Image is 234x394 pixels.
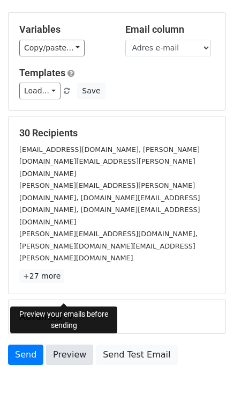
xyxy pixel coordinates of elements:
[77,83,105,99] button: Save
[19,127,215,139] h5: 30 Recipients
[19,230,198,262] small: [PERSON_NAME][EMAIL_ADDRESS][DOMAIN_NAME], [PERSON_NAME][DOMAIN_NAME][EMAIL_ADDRESS][PERSON_NAME]...
[19,40,85,56] a: Copy/paste...
[10,307,117,333] div: Preview your emails before sending
[180,342,234,394] div: Widżet czatu
[8,345,43,365] a: Send
[19,24,109,35] h5: Variables
[19,145,200,178] small: [EMAIL_ADDRESS][DOMAIN_NAME], [PERSON_NAME][DOMAIN_NAME][EMAIL_ADDRESS][PERSON_NAME][DOMAIN_NAME]
[125,24,215,35] h5: Email column
[19,83,61,99] a: Load...
[19,181,200,226] small: [PERSON_NAME][EMAIL_ADDRESS][PERSON_NAME][DOMAIN_NAME], [DOMAIN_NAME][EMAIL_ADDRESS][DOMAIN_NAME]...
[96,345,177,365] a: Send Test Email
[19,67,65,78] a: Templates
[46,345,93,365] a: Preview
[180,342,234,394] iframe: Chat Widget
[19,269,64,283] a: +27 more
